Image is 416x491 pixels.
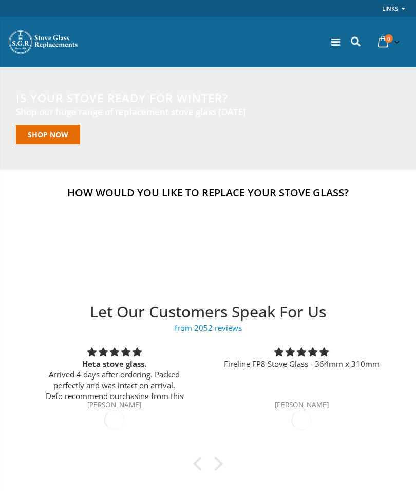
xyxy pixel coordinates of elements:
a: 4.89 stars from 2052 reviews [21,323,395,333]
img: Stove Glass Replacement [8,29,80,55]
h2: How would you like to replace your stove glass? [8,185,408,199]
p: Fireline FP8 Stove Glass - 364mm x 310mm [220,358,383,369]
span: from 2052 reviews [21,323,395,333]
div: Heta stove glass. [33,358,196,369]
div: [DATE] [289,407,314,432]
a: 0 [374,32,402,52]
a: Shop now [16,125,80,144]
a: Links [382,2,398,15]
h2: Is your stove ready for winter? [16,92,246,103]
div: [PERSON_NAME] [220,402,383,410]
a: Menu [331,35,340,49]
p: Arrived 4 days after ordering. Packed perfectly and was intact on arrival. Defo recommend purchas... [33,369,196,412]
h3: Shop our huge range of replacement stove glass [DATE] [16,106,246,118]
div: [PERSON_NAME] [33,402,196,410]
span: 0 [385,34,393,43]
div: [DATE] [102,407,127,432]
div: 5 stars [220,346,383,358]
div: 5 stars [33,346,196,358]
h2: Let Our Customers Speak For Us [21,301,395,323]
